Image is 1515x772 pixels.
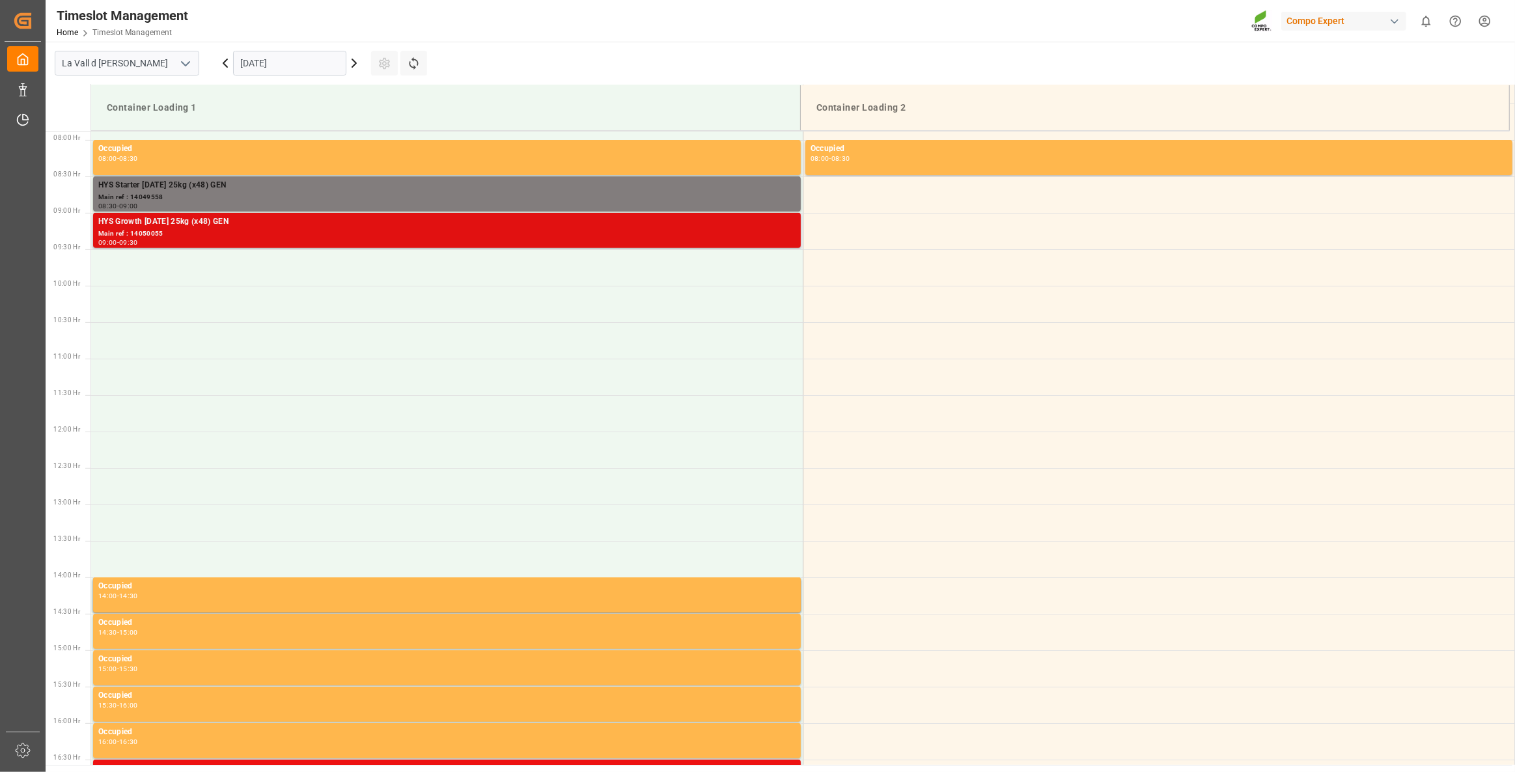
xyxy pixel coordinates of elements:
[53,243,80,251] span: 09:30 Hr
[117,702,119,708] div: -
[98,215,796,228] div: HYS Growth [DATE] 25kg (x48) GEN
[117,593,119,599] div: -
[53,426,80,433] span: 12:00 Hr
[98,240,117,245] div: 09:00
[119,702,138,708] div: 16:00
[1411,7,1441,36] button: show 0 new notifications
[831,156,850,161] div: 08:30
[53,681,80,688] span: 15:30 Hr
[811,143,1507,156] div: Occupied
[119,739,138,745] div: 16:30
[98,739,117,745] div: 16:00
[53,717,80,724] span: 16:00 Hr
[117,156,119,161] div: -
[53,207,80,214] span: 09:00 Hr
[98,666,117,672] div: 15:00
[53,316,80,324] span: 10:30 Hr
[57,6,188,25] div: Timeslot Management
[53,389,80,396] span: 11:30 Hr
[98,689,796,702] div: Occupied
[98,653,796,666] div: Occupied
[1281,8,1411,33] button: Compo Expert
[55,51,199,76] input: Type to search/select
[175,53,195,74] button: open menu
[233,51,346,76] input: DD.MM.YYYY
[829,156,831,161] div: -
[117,739,119,745] div: -
[53,535,80,542] span: 13:30 Hr
[53,462,80,469] span: 12:30 Hr
[98,726,796,739] div: Occupied
[53,171,80,178] span: 08:30 Hr
[1281,12,1406,31] div: Compo Expert
[1441,7,1470,36] button: Help Center
[811,96,1499,120] div: Container Loading 2
[53,608,80,615] span: 14:30 Hr
[98,143,796,156] div: Occupied
[98,629,117,635] div: 14:30
[98,203,117,209] div: 08:30
[119,666,138,672] div: 15:30
[98,156,117,161] div: 08:00
[119,629,138,635] div: 15:00
[53,353,80,360] span: 11:00 Hr
[1251,10,1272,33] img: Screenshot%202023-09-29%20at%2010.02.21.png_1712312052.png
[98,593,117,599] div: 14:00
[117,666,119,672] div: -
[57,28,78,37] a: Home
[53,280,80,287] span: 10:00 Hr
[117,203,119,209] div: -
[119,203,138,209] div: 09:00
[119,240,138,245] div: 09:30
[98,192,796,203] div: Main ref : 14049558
[98,228,796,240] div: Main ref : 14050055
[98,580,796,593] div: Occupied
[117,240,119,245] div: -
[117,629,119,635] div: -
[98,702,117,708] div: 15:30
[98,179,796,192] div: HYS Starter [DATE] 25kg (x48) GEN
[53,499,80,506] span: 13:00 Hr
[53,572,80,579] span: 14:00 Hr
[53,644,80,652] span: 15:00 Hr
[98,616,796,629] div: Occupied
[53,754,80,761] span: 16:30 Hr
[53,134,80,141] span: 08:00 Hr
[811,156,829,161] div: 08:00
[119,156,138,161] div: 08:30
[102,96,790,120] div: Container Loading 1
[119,593,138,599] div: 14:30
